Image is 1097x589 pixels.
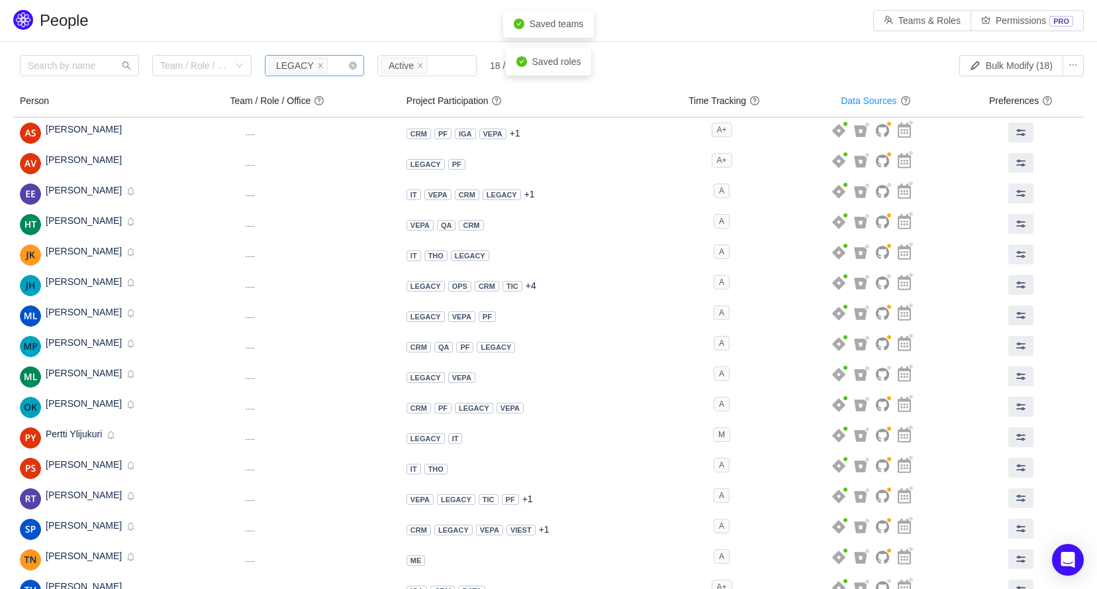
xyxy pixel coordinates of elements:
[20,305,41,327] img: ML-3.png
[1063,55,1084,76] button: icon: ellipsis
[46,154,122,165] span: [PERSON_NAME]
[410,374,441,382] span: LEGACY
[126,522,135,531] i: icon: bell
[714,275,730,290] span: A
[389,58,414,73] div: Active
[20,519,41,540] img: SP-3.png
[126,248,135,256] i: icon: bell
[245,282,255,290] small: ----
[428,252,444,260] span: THO
[459,191,475,199] span: CRM
[46,307,122,317] span: [PERSON_NAME]
[46,459,122,470] span: [PERSON_NAME]
[459,130,472,138] span: IGA
[714,305,730,320] span: A
[989,95,1053,106] span: Preferences
[20,427,41,449] img: 1e4cab0860bb0d0c8340abed483fd5a2
[510,526,532,534] span: VIEST
[126,187,135,195] i: icon: bell
[480,526,499,534] span: VEPA
[40,11,241,30] h1: People
[900,95,911,106] span: question
[46,185,122,195] span: [PERSON_NAME]
[381,58,428,74] li: Active
[46,124,122,134] span: [PERSON_NAME]
[20,275,41,296] img: JH-4.png
[20,214,41,235] img: 72769da96617524028103fb796c4270c
[524,189,535,199] span: +1
[245,343,255,351] small: ----
[1042,95,1053,106] span: question
[20,366,41,388] img: 92f9bb18f796cfecfbf3ecd3156f1c3c
[317,62,324,70] i: icon: close
[20,94,217,107] h4: Person
[510,128,520,138] span: +1
[20,397,41,418] img: OK-4.png
[13,10,33,30] img: Quantify
[410,435,441,443] span: LEGACY
[441,221,452,229] span: QA
[410,343,427,351] span: CRM
[959,55,1063,76] button: Bulk Modify (18)
[245,435,255,443] small: ----
[410,496,430,504] span: VEPA
[526,280,536,291] span: +4
[349,62,357,70] i: icon: close-circle
[714,397,730,411] span: A
[455,252,485,260] span: LEGACY
[487,191,517,199] span: LEGACY
[122,61,131,70] i: icon: search
[245,130,255,138] small: ----
[459,404,489,412] span: LEGACY
[245,191,255,199] small: ----
[245,496,255,504] small: ----
[841,95,896,106] a: Data Sources
[506,496,515,504] span: PF
[245,404,255,412] small: ----
[46,246,122,256] span: [PERSON_NAME]
[452,435,459,443] span: IT
[410,557,422,564] span: ME
[491,95,502,106] span: question
[438,130,448,138] span: PF
[483,313,492,321] span: PF
[245,465,255,473] small: ----
[410,313,441,321] span: LEGACY
[662,94,787,107] h4: Time Tracking
[126,309,135,317] i: icon: bell
[314,95,324,106] span: question
[428,191,448,199] span: VEPA
[230,94,393,107] h4: Team / Role / Office
[46,215,122,226] span: [PERSON_NAME]
[410,221,430,229] span: VEPA
[713,427,730,442] span: M
[438,404,448,412] span: PF
[438,526,469,534] span: LEGACY
[516,56,527,67] i: icon: check-circle
[452,374,471,382] span: VEPA
[245,252,255,260] small: ----
[107,431,115,439] i: icon: bell
[490,60,524,71] div: 18 / 375
[245,557,255,564] small: ----
[245,221,255,229] small: ----
[463,221,479,229] span: CRM
[46,490,122,500] span: [PERSON_NAME]
[501,404,520,412] span: VEPA
[712,153,732,168] span: A+
[441,496,471,504] span: LEGACY
[160,59,229,72] div: Team / Role / Office
[245,526,255,534] small: ----
[410,404,427,412] span: CRM
[714,519,730,533] span: A
[126,492,135,500] i: icon: bell
[46,398,122,409] span: [PERSON_NAME]
[410,160,441,168] span: LEGACY
[20,458,41,479] img: PS-1.png
[126,553,135,561] i: icon: bell
[714,214,730,229] span: A
[532,56,581,67] span: Saved roles
[46,551,122,561] span: [PERSON_NAME]
[452,282,467,290] span: OPS
[20,153,41,174] img: AV-1.png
